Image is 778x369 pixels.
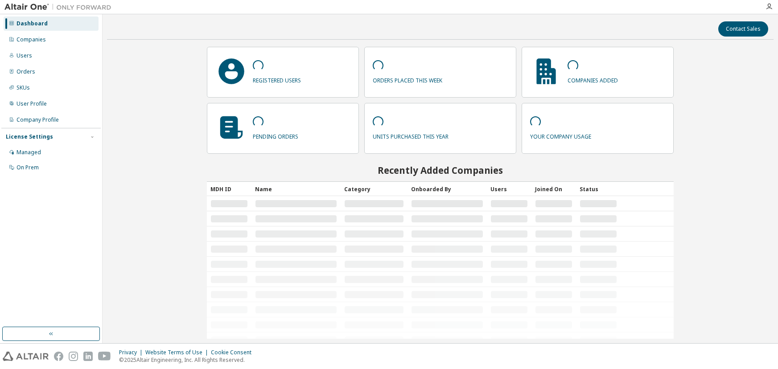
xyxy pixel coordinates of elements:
[16,149,41,156] div: Managed
[210,182,248,196] div: MDH ID
[530,130,591,140] p: your company usage
[490,182,528,196] div: Users
[83,352,93,361] img: linkedin.svg
[16,164,39,171] div: On Prem
[373,130,449,140] p: units purchased this year
[718,21,768,37] button: Contact Sales
[16,116,59,123] div: Company Profile
[16,52,32,59] div: Users
[568,74,618,84] p: companies added
[253,130,298,140] p: pending orders
[6,133,53,140] div: License Settings
[207,164,674,176] h2: Recently Added Companies
[344,182,404,196] div: Category
[16,84,30,91] div: SKUs
[535,182,572,196] div: Joined On
[98,352,111,361] img: youtube.svg
[16,20,48,27] div: Dashboard
[69,352,78,361] img: instagram.svg
[4,3,116,12] img: Altair One
[16,68,35,75] div: Orders
[373,74,442,84] p: orders placed this week
[411,182,483,196] div: Onboarded By
[253,74,301,84] p: registered users
[119,349,145,356] div: Privacy
[3,352,49,361] img: altair_logo.svg
[16,36,46,43] div: Companies
[119,356,257,364] p: © 2025 Altair Engineering, Inc. All Rights Reserved.
[16,100,47,107] div: User Profile
[580,182,617,196] div: Status
[145,349,211,356] div: Website Terms of Use
[255,182,337,196] div: Name
[211,349,257,356] div: Cookie Consent
[54,352,63,361] img: facebook.svg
